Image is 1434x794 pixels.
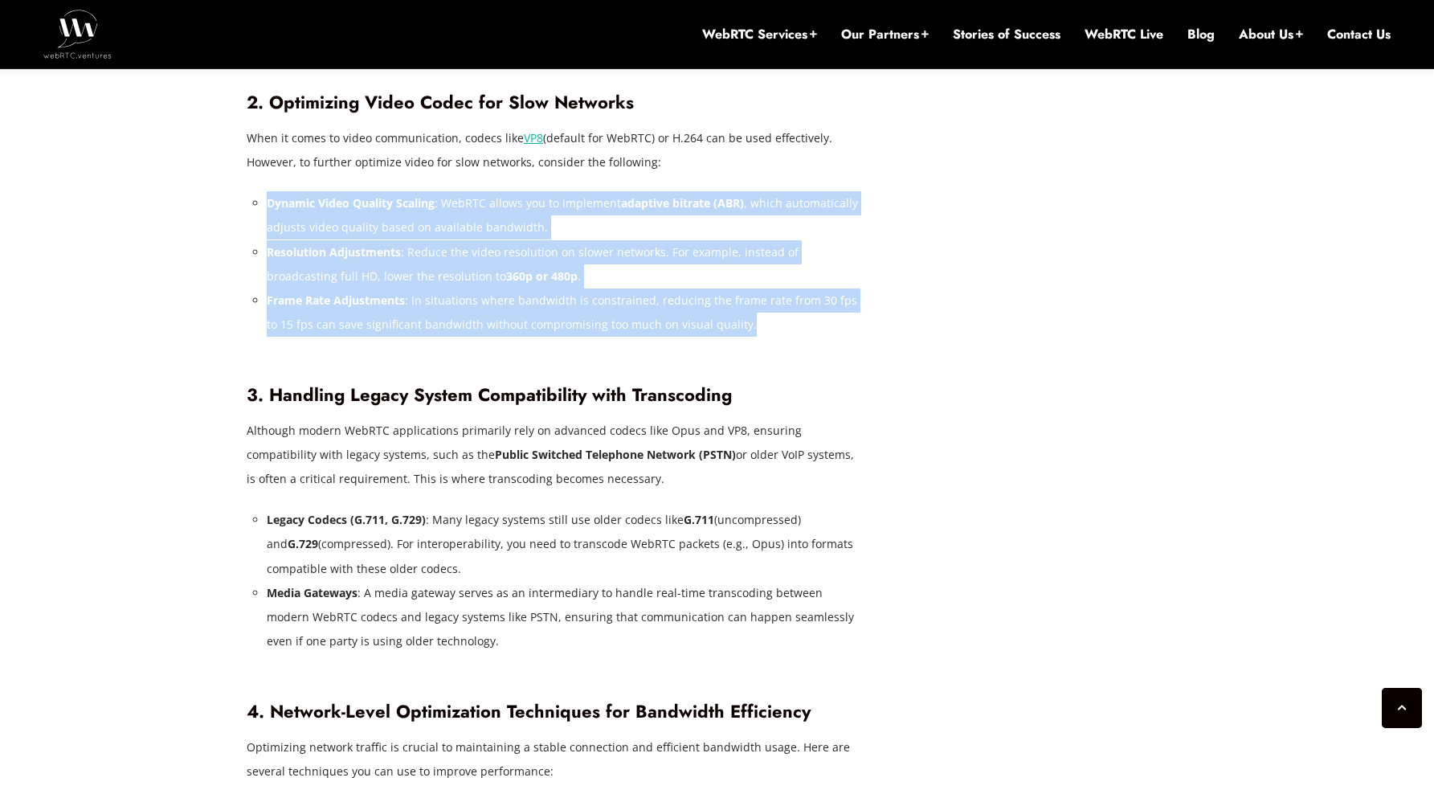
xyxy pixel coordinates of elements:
strong: adaptive bitrate (ABR) [621,195,744,211]
p: When it comes to video communication, codecs like (default for WebRTC) or H.264 can be used effec... [247,126,865,174]
li: : Many legacy systems still use older codecs like (uncompressed) and (compressed). For interopera... [267,508,865,580]
h3: 2. Optimizing Video Codec for Slow Networks [247,92,865,113]
strong: 360p or 480p [506,268,578,284]
p: Optimizing network traffic is crucial to maintaining a stable connection and efficient bandwidth ... [247,735,865,784]
strong: G.729 [288,536,318,551]
a: WebRTC Services [702,26,817,43]
li: : In situations where bandwidth is constrained, reducing the frame rate from 30 fps to 15 fps can... [267,289,865,337]
strong: Legacy Codecs (G.711, G.729) [267,512,426,527]
strong: Public Switched Telephone Network (PSTN) [495,447,736,462]
li: : WebRTC allows you to implement , which automatically adjusts video quality based on available b... [267,191,865,239]
strong: Frame Rate Adjustments [267,293,405,308]
strong: Resolution Adjustments [267,244,401,260]
p: Although modern WebRTC applications primarily rely on advanced codecs like Opus and VP8, ensuring... [247,419,865,491]
a: Blog [1187,26,1215,43]
img: WebRTC.ventures [43,10,112,58]
a: VP8 [524,130,543,145]
strong: Media Gateways [267,585,357,600]
li: : Reduce the video resolution on slower networks. For example, instead of broadcasting full HD, l... [267,240,865,289]
a: Contact Us [1327,26,1391,43]
a: Our Partners [841,26,929,43]
a: WebRTC Live [1085,26,1163,43]
strong: G.711 [684,512,714,527]
li: : A media gateway serves as an intermediary to handle real-time transcoding between modern WebRTC... [267,581,865,653]
h3: 3. Handling Legacy System Compatibility with Transcoding [247,384,865,406]
a: About Us [1239,26,1303,43]
a: Stories of Success [953,26,1060,43]
strong: Dynamic Video Quality Scaling [267,195,435,211]
h3: 4. Network-Level Optimization Techniques for Bandwidth Efficiency [247,701,865,722]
